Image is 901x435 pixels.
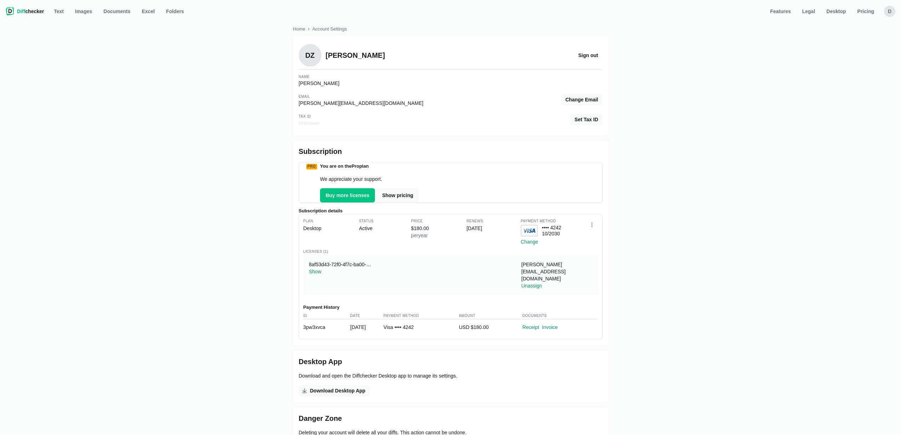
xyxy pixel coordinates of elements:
button: Change [521,238,538,245]
td: USD $ 180.00 [459,319,522,335]
span: Images [74,8,93,15]
label: Name [299,75,310,79]
a: Excel [138,6,159,17]
button: Buy more licenses [320,188,375,202]
th: Documents [523,314,598,319]
div: [PERSON_NAME][EMAIL_ADDRESS][DOMAIN_NAME] [299,100,561,107]
th: Amount [459,314,522,319]
h2: Payment History [303,303,598,311]
p: We appreciate your support. [320,175,419,183]
h2: Subscription details [299,207,603,214]
button: Change Email [561,94,603,105]
span: Excel [141,8,156,15]
a: Pricing [853,6,878,17]
a: Diffchecker [6,6,44,17]
th: ID [303,314,350,319]
div: [DATE] [467,219,483,245]
a: Text [50,6,68,17]
button: Set Tax ID [570,114,603,125]
td: Visa •••• 4242 [383,319,459,335]
div: Renews [467,219,483,225]
button: D [884,6,895,17]
span: Documents [102,8,132,15]
a: Account Settings [312,26,347,33]
td: [DATE] [350,319,383,335]
div: $ 180.00 [411,219,429,245]
a: Desktop [822,6,850,17]
span: Diff [17,9,25,14]
button: Show [309,268,321,275]
span: Folders [165,8,186,15]
p: Download and open the Diffchecker Desktop app to manage its settings. [299,372,603,379]
button: Open dropdown [586,219,598,230]
div: Pro [306,164,317,169]
td: 3pw3xvca [303,319,350,335]
span: Download Desktop App [309,387,367,394]
div: per year [411,232,429,239]
th: Payment Method [383,314,459,319]
a: Home [293,26,306,33]
div: Plan [303,219,321,225]
button: Unassign [521,282,542,289]
h2: [PERSON_NAME] [326,48,385,63]
span: Buy more licenses [324,192,371,199]
a: Features [766,6,795,17]
a: Legal [798,6,820,17]
a: Documents [99,6,135,17]
span: Show pricing [381,192,415,199]
h2: Subscription [299,146,603,156]
a: Show pricing [376,188,419,202]
label: Tax ID [299,115,311,118]
a: Download Desktop App [299,385,370,396]
img: Visa Logo [521,225,538,236]
div: Status [359,219,373,225]
button: Folders [162,6,188,17]
span: Pricing [856,8,876,15]
span: Sign out [577,52,600,59]
div: Payment Method [521,219,561,225]
span: Set Tax ID [573,116,600,123]
div: •••• 4242 10 / 2030 [542,225,561,238]
span: Features [769,8,792,15]
span: Legal [801,8,817,15]
div: Desktop [303,219,321,245]
div: [PERSON_NAME][EMAIL_ADDRESS][DOMAIN_NAME] [521,261,592,289]
a: Receipt [523,324,539,330]
h3: You are on the Pro plan [320,162,419,170]
h2: Danger Zone [299,413,603,423]
div: Active [359,225,373,232]
div: 8af53d43-72f0-4f7c-ba00-2f00878e83a4 [309,261,373,268]
span: Change Email [564,96,600,103]
div: Unknown [299,119,570,127]
div: Price [411,219,429,225]
img: Diffchecker logo [6,7,14,16]
button: Sign out [574,50,603,61]
span: Desktop [825,8,847,15]
div: DZ [299,44,321,67]
span: checker [17,8,44,15]
div: [PERSON_NAME] [299,80,603,87]
h3: Licenses ( 1 ) [303,250,598,255]
span: Text [52,8,65,15]
h2: Desktop App [299,357,603,367]
label: Email [299,95,310,99]
a: Images [71,6,96,17]
a: Invoice [542,324,558,330]
th: Date [350,314,383,319]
